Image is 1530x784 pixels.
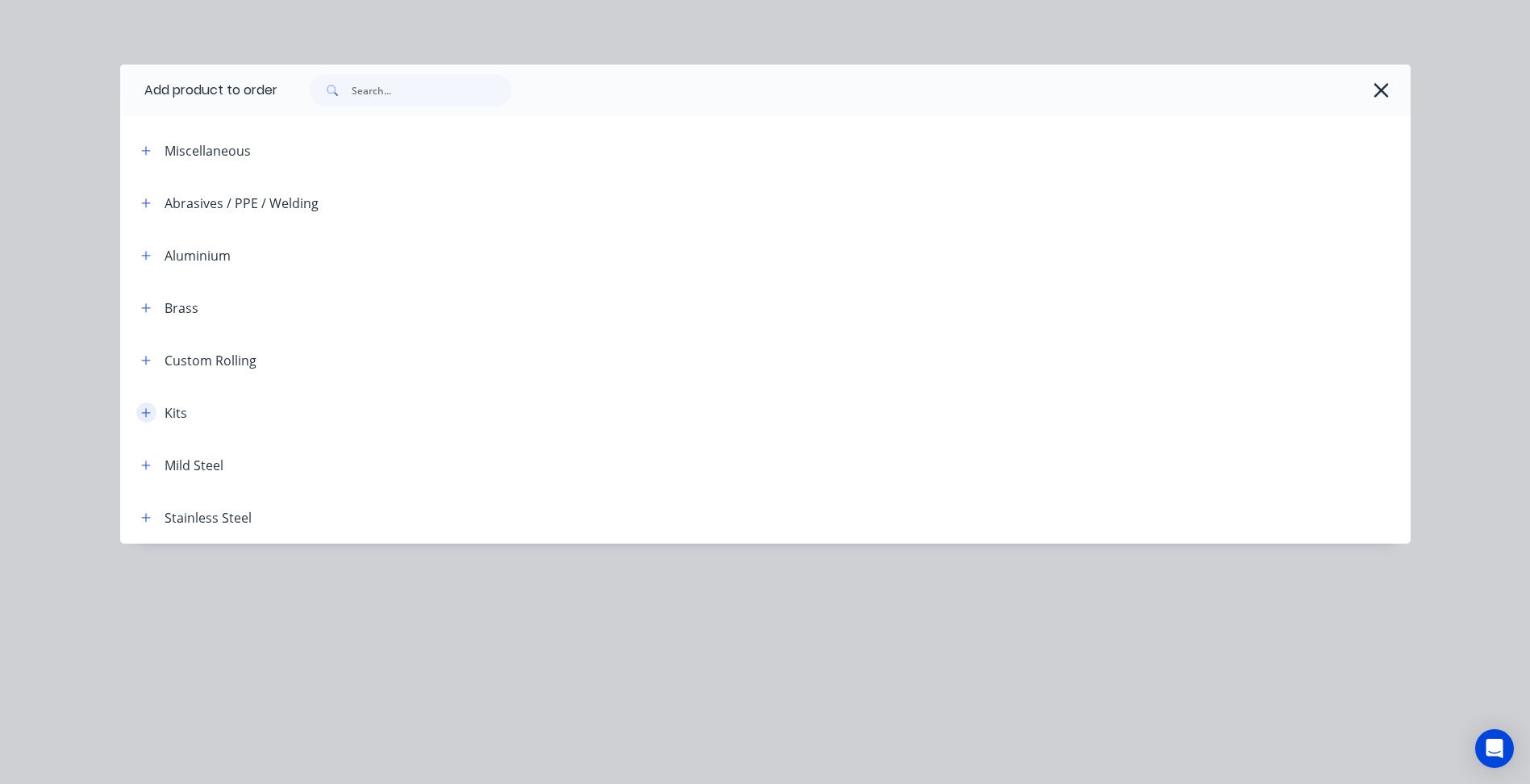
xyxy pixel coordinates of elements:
input: Search... [352,74,511,106]
div: Custom Rolling [165,351,256,370]
div: Aluminium [165,246,231,265]
div: Open Intercom Messenger [1475,729,1514,768]
div: Mild Steel [165,456,223,475]
div: Miscellaneous [165,141,251,161]
div: Stainless Steel [165,508,252,528]
div: Brass [165,298,198,318]
div: Add product to order [120,65,277,116]
div: Abrasives / PPE / Welding [165,194,319,213]
div: Kits [165,403,187,423]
